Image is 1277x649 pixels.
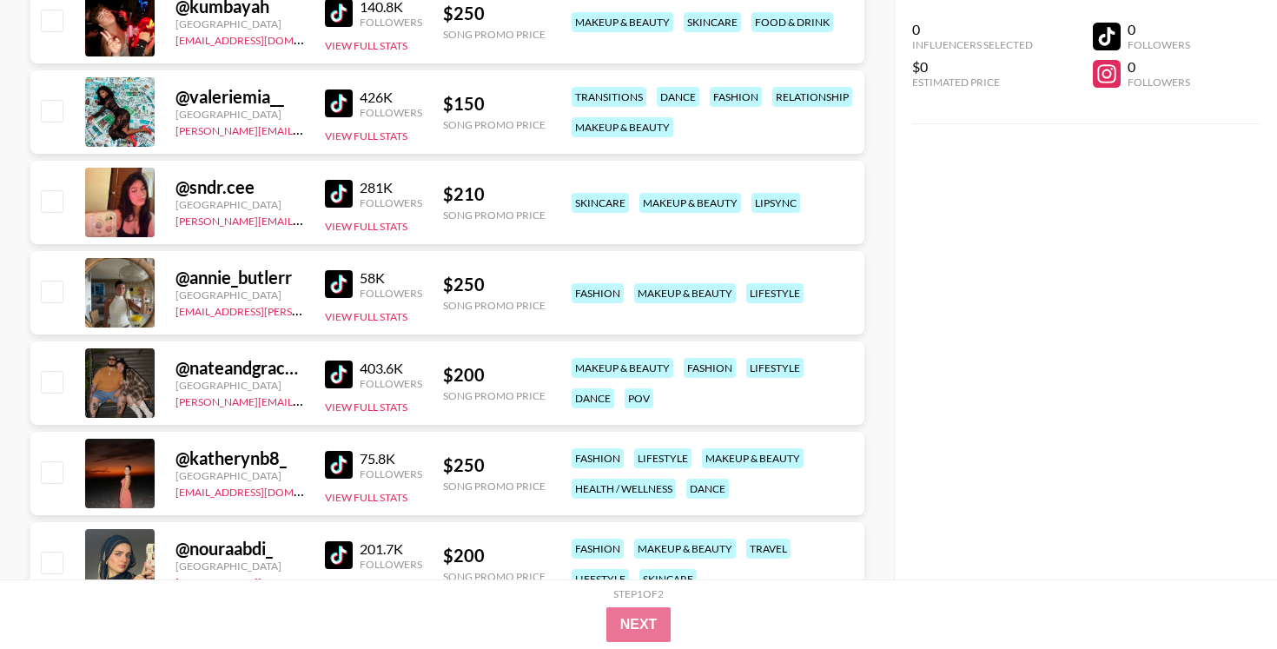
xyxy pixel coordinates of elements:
div: 0 [1128,58,1190,76]
div: makeup & beauty [702,448,804,468]
div: $ 210 [443,183,546,205]
div: makeup & beauty [639,193,741,213]
div: health / wellness [572,479,676,499]
div: dance [572,388,614,408]
img: TikTok [325,451,353,479]
div: 426K [360,89,422,106]
a: [EMAIL_ADDRESS][PERSON_NAME][DOMAIN_NAME] [175,301,433,318]
div: makeup & beauty [572,12,673,32]
div: 403.6K [360,360,422,377]
div: Followers [360,196,422,209]
img: TikTok [325,541,353,569]
a: [PERSON_NAME][EMAIL_ADDRESS][DOMAIN_NAME] [175,392,433,408]
div: $ 250 [443,454,546,476]
div: travel [746,539,791,559]
div: [GEOGRAPHIC_DATA] [175,469,304,482]
a: [PERSON_NAME][EMAIL_ADDRESS][DOMAIN_NAME] [175,121,433,137]
div: fashion [710,87,762,107]
div: dance [686,479,729,499]
div: makeup & beauty [634,283,736,303]
div: food & drink [751,12,833,32]
button: View Full Stats [325,310,407,323]
div: 201.7K [360,540,422,558]
div: Influencers Selected [912,38,1033,51]
div: Followers [360,558,422,571]
div: Followers [360,467,422,480]
div: transitions [572,87,646,107]
div: 0 [1128,21,1190,38]
button: View Full Stats [325,39,407,52]
div: @ sndr.cee [175,176,304,198]
div: Song Promo Price [443,209,546,222]
div: lifestyle [634,448,691,468]
div: Song Promo Price [443,389,546,402]
div: makeup & beauty [572,117,673,137]
div: @ nouraabdi_ [175,538,304,560]
div: lipsync [751,193,800,213]
div: Song Promo Price [443,570,546,583]
div: skincare [639,569,697,589]
div: Followers [360,287,422,300]
div: Step 1 of 2 [613,587,664,600]
div: [GEOGRAPHIC_DATA] [175,198,304,211]
div: Estimated Price [912,76,1033,89]
div: 58K [360,269,422,287]
div: Song Promo Price [443,299,546,312]
div: $ 200 [443,364,546,386]
div: $ 200 [443,545,546,566]
div: pov [625,388,653,408]
div: @ nateandgraceofficial [175,357,304,379]
div: lifestyle [746,283,804,303]
div: lifestyle [746,358,804,378]
div: Followers [360,377,422,390]
div: Followers [360,106,422,119]
div: Song Promo Price [443,480,546,493]
a: [EMAIL_ADDRESS][DOMAIN_NAME] [175,30,350,47]
div: skincare [684,12,741,32]
div: $ 250 [443,3,546,24]
img: TikTok [325,180,353,208]
div: lifestyle [572,569,629,589]
img: TikTok [325,361,353,388]
div: @ valeriemia__ [175,86,304,108]
div: fashion [572,539,624,559]
img: TikTok [325,89,353,117]
div: [GEOGRAPHIC_DATA] [175,288,304,301]
div: $0 [912,58,1033,76]
div: 0 [912,21,1033,38]
div: Followers [1128,38,1190,51]
button: View Full Stats [325,401,407,414]
div: relationship [772,87,852,107]
img: TikTok [325,270,353,298]
div: @ annie_butlerr [175,267,304,288]
button: Next [606,607,672,642]
div: 75.8K [360,450,422,467]
div: Song Promo Price [443,118,546,131]
iframe: Drift Widget Chat Controller [1190,562,1256,628]
div: dance [657,87,699,107]
div: 281K [360,179,422,196]
div: Followers [360,16,422,29]
div: skincare [572,193,629,213]
div: [GEOGRAPHIC_DATA] [175,560,304,573]
div: Song Promo Price [443,28,546,41]
div: fashion [572,283,624,303]
div: @ katherynb8_ [175,447,304,469]
div: makeup & beauty [634,539,736,559]
div: makeup & beauty [572,358,673,378]
div: [GEOGRAPHIC_DATA] [175,17,304,30]
div: [GEOGRAPHIC_DATA] [175,108,304,121]
a: [EMAIL_ADDRESS][DOMAIN_NAME] [175,482,350,499]
div: [GEOGRAPHIC_DATA] [175,379,304,392]
button: View Full Stats [325,491,407,504]
a: [PERSON_NAME][EMAIL_ADDRESS][DOMAIN_NAME] [175,211,433,228]
button: View Full Stats [325,220,407,233]
div: fashion [684,358,736,378]
div: Followers [1128,76,1190,89]
button: View Full Stats [325,129,407,142]
div: $ 150 [443,93,546,115]
div: $ 250 [443,274,546,295]
div: fashion [572,448,624,468]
